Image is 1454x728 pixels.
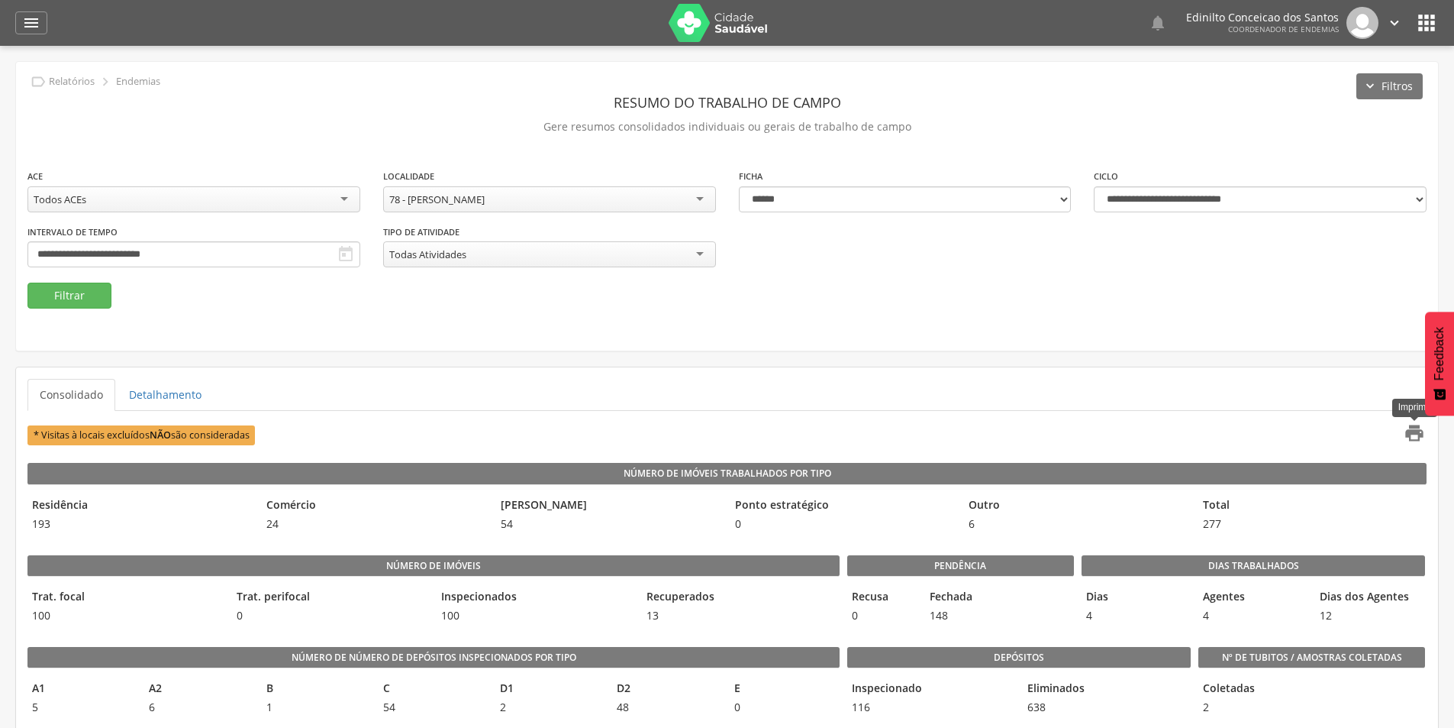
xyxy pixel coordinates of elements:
[27,681,137,698] legend: A1
[1228,24,1339,34] span: Coordenador de Endemias
[383,226,459,238] label: Tipo de Atividade
[847,608,917,623] span: 0
[1198,647,1425,668] legend: Nº de Tubitos / Amostras coletadas
[117,379,214,411] a: Detalhamento
[1082,608,1191,623] span: 4
[27,283,111,309] button: Filtrar
[27,589,224,607] legend: Trat. focal
[642,608,839,623] span: 13
[1414,11,1439,35] i: 
[1425,312,1454,416] button: Feedback - Mostrar pesquisa
[22,14,40,32] i: 
[964,497,1191,515] legend: Outro
[49,76,95,88] p: Relatórios
[1315,608,1424,623] span: 12
[642,589,839,607] legend: Recuperados
[1315,589,1424,607] legend: Dias dos Agentes
[1386,15,1403,31] i: 
[925,589,995,607] legend: Fechada
[27,555,840,577] legend: Número de imóveis
[27,700,137,715] span: 5
[1186,12,1339,23] p: Edinilto Conceicao dos Santos
[1149,14,1167,32] i: 
[27,116,1427,138] p: Gere resumos consolidados individuais ou gerais de trabalho de campo
[27,425,255,445] span: * Visitas à locais excluídos são consideradas
[437,608,634,623] span: 100
[27,608,224,623] span: 100
[1198,700,1211,715] span: 2
[383,170,434,183] label: Localidade
[262,700,371,715] span: 1
[847,681,1015,698] legend: Inspecionado
[1392,399,1437,416] div: Imprimir
[847,555,1074,577] legend: Pendência
[1394,422,1425,448] a: Imprimir
[262,516,488,532] span: 24
[27,647,840,668] legend: Número de Número de Depósitos Inspecionados por Tipo
[389,248,466,261] div: Todas Atividades
[1149,7,1167,39] a: 
[1023,700,1191,715] span: 638
[1198,497,1425,515] legend: Total
[496,497,723,515] legend: [PERSON_NAME]
[1404,422,1425,444] i: 
[612,681,721,698] legend: D2
[1356,73,1423,99] button: Filtros
[1433,327,1446,380] span: Feedback
[15,11,47,34] a: 
[847,589,917,607] legend: Recusa
[27,379,115,411] a: Consolidado
[232,589,429,607] legend: Trat. perifocal
[437,589,634,607] legend: Inspecionados
[847,647,1191,668] legend: Depósitos
[730,681,839,698] legend: E
[1023,681,1191,698] legend: Eliminados
[739,170,762,183] label: Ficha
[1386,7,1403,39] a: 
[495,700,604,715] span: 2
[27,497,254,515] legend: Residência
[27,463,1427,484] legend: Número de Imóveis Trabalhados por Tipo
[379,681,488,698] legend: C
[925,608,995,623] span: 148
[144,681,253,698] legend: A2
[97,73,114,90] i: 
[730,497,957,515] legend: Ponto estratégico
[1198,516,1425,532] span: 277
[27,226,118,238] label: Intervalo de Tempo
[27,170,43,183] label: ACE
[337,245,355,264] i: 
[144,700,253,715] span: 6
[150,429,171,442] b: NÃO
[496,516,723,532] span: 54
[116,76,160,88] p: Endemias
[730,516,957,532] span: 0
[27,516,254,532] span: 193
[847,700,1015,715] span: 116
[262,497,488,515] legend: Comércio
[34,193,86,206] div: Todos ACEs
[1198,589,1307,607] legend: Agentes
[1082,589,1191,607] legend: Dias
[30,73,47,90] i: 
[1094,170,1118,183] label: Ciclo
[964,516,1191,532] span: 6
[232,608,429,623] span: 0
[27,89,1427,116] header: Resumo do Trabalho de Campo
[262,681,371,698] legend: B
[730,700,839,715] span: 0
[1082,555,1425,577] legend: Dias Trabalhados
[612,700,721,715] span: 48
[1198,608,1307,623] span: 4
[495,681,604,698] legend: D1
[379,700,488,715] span: 54
[1198,681,1211,698] legend: Coletadas
[389,193,485,206] div: 78 - [PERSON_NAME]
